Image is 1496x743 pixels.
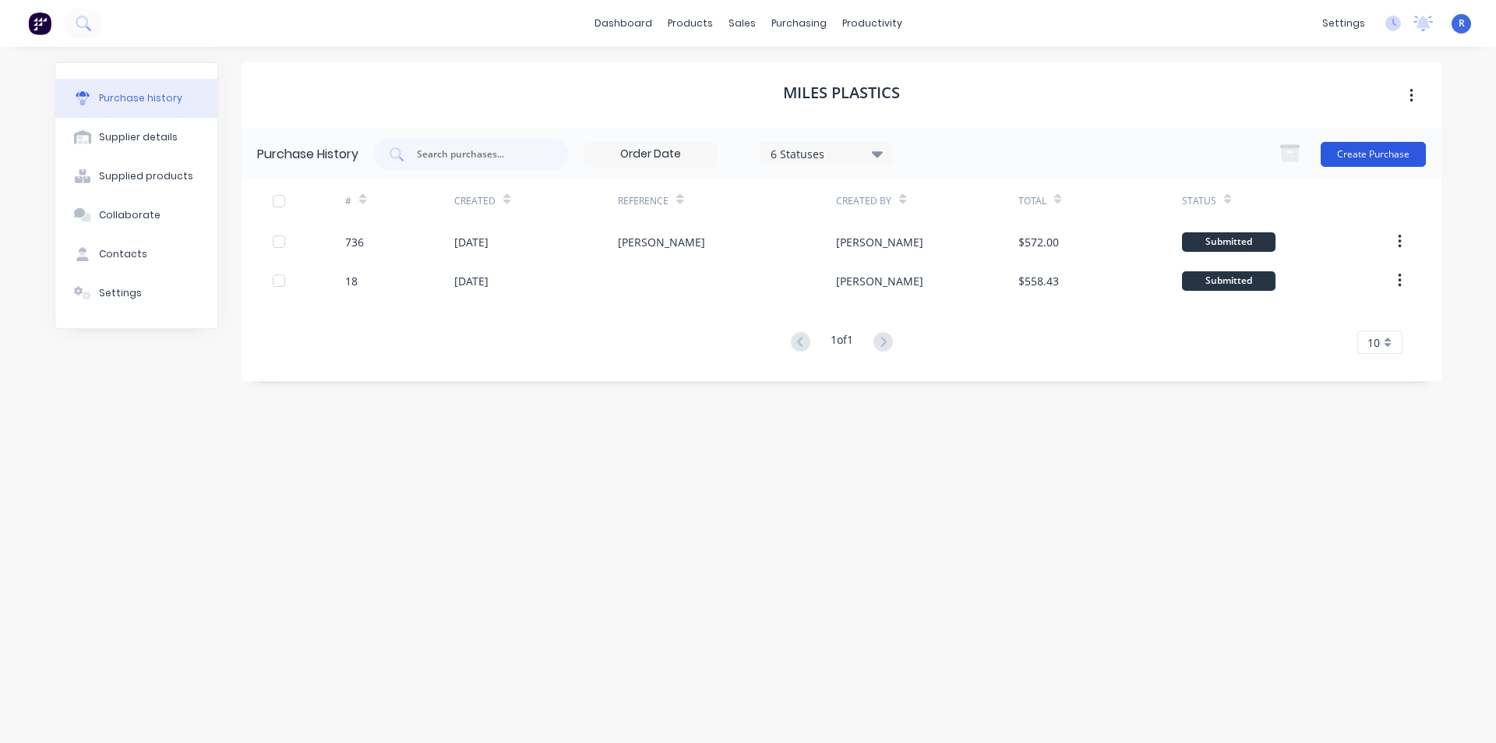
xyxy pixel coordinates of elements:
[99,247,147,261] div: Contacts
[831,331,853,354] div: 1 of 1
[257,145,358,164] div: Purchase History
[454,194,496,208] div: Created
[99,130,178,144] div: Supplier details
[28,12,51,35] img: Factory
[55,118,217,157] button: Supplier details
[585,143,716,166] input: Order Date
[55,157,217,196] button: Supplied products
[1321,142,1426,167] button: Create Purchase
[99,91,182,105] div: Purchase history
[55,196,217,235] button: Collaborate
[415,147,545,162] input: Search purchases...
[660,12,721,35] div: products
[764,12,834,35] div: purchasing
[55,235,217,274] button: Contacts
[834,12,910,35] div: productivity
[345,273,358,289] div: 18
[345,234,364,250] div: 736
[783,83,900,102] h1: Miles Plastics
[454,234,489,250] div: [DATE]
[771,145,882,161] div: 6 Statuses
[587,12,660,35] a: dashboard
[1182,232,1275,252] div: Submitted
[1018,234,1059,250] div: $572.00
[1018,273,1059,289] div: $558.43
[55,79,217,118] button: Purchase history
[1182,271,1275,291] div: Submitted
[836,273,923,289] div: [PERSON_NAME]
[618,194,669,208] div: Reference
[1018,194,1046,208] div: Total
[99,169,193,183] div: Supplied products
[836,194,891,208] div: Created By
[99,208,161,222] div: Collaborate
[618,234,705,250] div: [PERSON_NAME]
[454,273,489,289] div: [DATE]
[1459,16,1465,30] span: R
[55,274,217,313] button: Settings
[1182,194,1216,208] div: Status
[345,194,351,208] div: #
[1367,334,1380,351] span: 10
[721,12,764,35] div: sales
[99,286,142,300] div: Settings
[836,234,923,250] div: [PERSON_NAME]
[1314,12,1373,35] div: settings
